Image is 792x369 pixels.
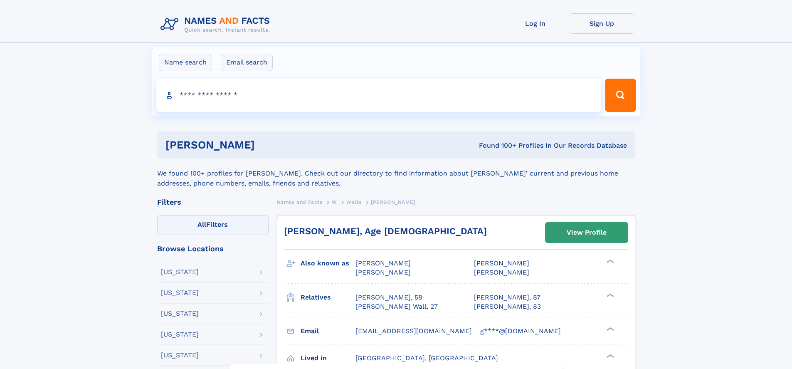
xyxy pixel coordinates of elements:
[604,326,614,332] div: ❯
[604,292,614,298] div: ❯
[159,54,212,71] label: Name search
[355,268,411,276] span: [PERSON_NAME]
[197,220,206,228] span: All
[221,54,273,71] label: Email search
[332,197,337,207] a: W
[371,199,415,205] span: [PERSON_NAME]
[604,353,614,359] div: ❯
[157,13,277,36] img: Logo Names and Facts
[277,197,323,207] a: Names and Facts
[157,198,269,206] div: Filters
[161,352,199,359] div: [US_STATE]
[355,302,438,311] a: [PERSON_NAME] Wall, 27
[165,140,367,150] h1: [PERSON_NAME]
[161,290,199,296] div: [US_STATE]
[346,199,361,205] span: Walls
[157,158,635,188] div: We found 100+ profiles for [PERSON_NAME]. Check out our directory to find information about [PERS...
[161,269,199,275] div: [US_STATE]
[301,256,355,270] h3: Also known as
[157,245,269,253] div: Browse Locations
[474,293,540,302] a: [PERSON_NAME], 87
[301,351,355,365] h3: Lived in
[474,302,541,311] a: [PERSON_NAME], 83
[301,324,355,338] h3: Email
[367,141,627,150] div: Found 100+ Profiles In Our Records Database
[332,199,337,205] span: W
[161,331,199,338] div: [US_STATE]
[355,259,411,267] span: [PERSON_NAME]
[605,79,636,112] button: Search Button
[157,215,269,235] label: Filters
[355,293,422,302] a: [PERSON_NAME], 58
[604,259,614,264] div: ❯
[284,226,487,236] a: [PERSON_NAME], Age [DEMOGRAPHIC_DATA]
[474,268,529,276] span: [PERSON_NAME]
[161,310,199,317] div: [US_STATE]
[569,13,635,34] a: Sign Up
[301,290,355,305] h3: Relatives
[355,327,472,335] span: [EMAIL_ADDRESS][DOMAIN_NAME]
[355,354,498,362] span: [GEOGRAPHIC_DATA], [GEOGRAPHIC_DATA]
[474,259,529,267] span: [PERSON_NAME]
[156,79,602,112] input: search input
[567,223,607,242] div: View Profile
[502,13,569,34] a: Log In
[545,223,628,243] a: View Profile
[346,197,361,207] a: Walls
